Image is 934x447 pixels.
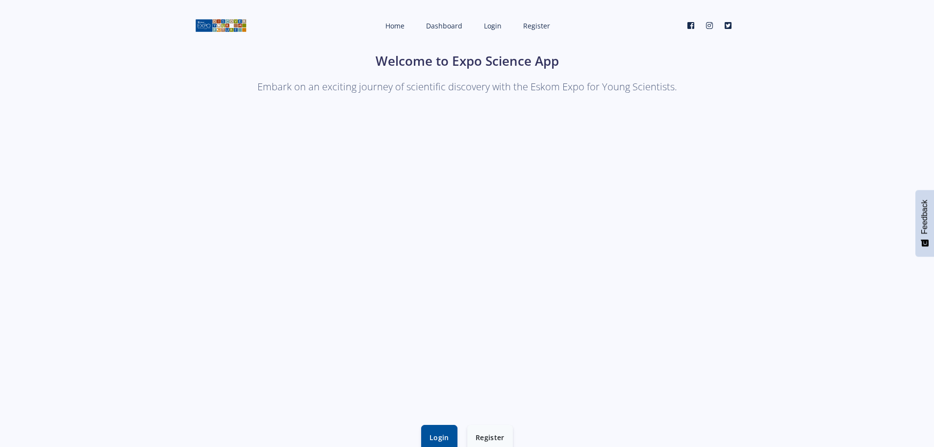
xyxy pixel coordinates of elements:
span: Feedback [920,200,929,234]
a: Dashboard [416,13,470,39]
img: logo01.png [195,18,247,33]
iframe: YouTube video player [195,107,739,413]
h1: Welcome to Expo Science App [195,52,739,71]
span: Login [484,21,502,30]
a: Home [376,13,412,39]
p: Embark on an exciting journey of scientific discovery with the Eskom Expo for Young Scientists. [195,79,739,95]
span: Home [385,21,404,30]
a: Register [513,13,558,39]
span: Dashboard [426,21,462,30]
a: Login [474,13,509,39]
span: Register [523,21,550,30]
button: Feedback - Show survey [915,190,934,257]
